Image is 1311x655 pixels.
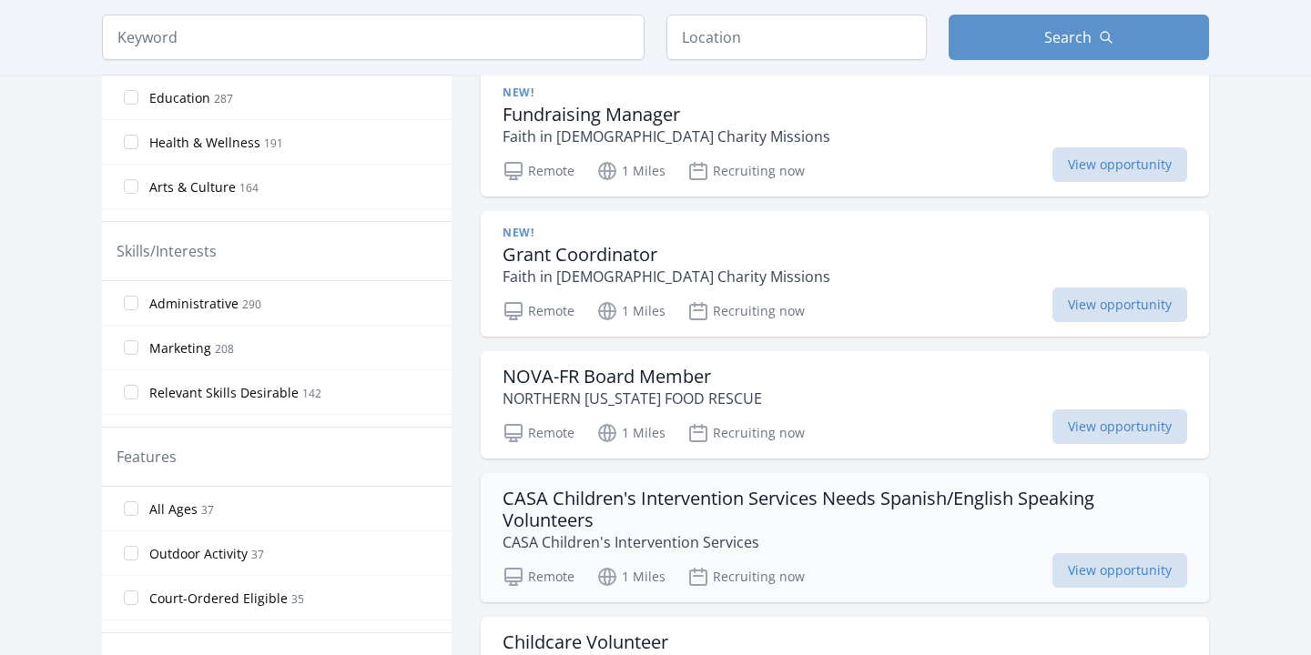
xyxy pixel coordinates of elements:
p: Faith in [DEMOGRAPHIC_DATA] Charity Missions [503,126,830,147]
span: 164 [239,180,259,196]
legend: Skills/Interests [117,240,217,262]
span: View opportunity [1052,147,1187,182]
span: Outdoor Activity [149,545,248,563]
span: 37 [251,547,264,562]
span: New! [503,226,534,240]
a: NOVA-FR Board Member NORTHERN [US_STATE] FOOD RESCUE Remote 1 Miles Recruiting now View opportunity [481,351,1209,458]
h3: Childcare Volunteer [503,631,713,653]
input: All Ages 37 [124,501,138,516]
span: View opportunity [1052,553,1187,588]
span: 35 [291,591,304,607]
span: Marketing [149,339,211,358]
span: Education [149,89,210,107]
p: Recruiting now [687,160,805,182]
span: 37 [201,502,214,518]
p: Remote [503,160,574,182]
p: Faith in [DEMOGRAPHIC_DATA] Charity Missions [503,266,830,287]
button: Search [949,15,1209,60]
a: CASA Children's Intervention Services Needs Spanish/English Speaking Volunteers CASA Children's I... [481,473,1209,602]
span: 287 [214,91,233,106]
p: 1 Miles [596,160,666,182]
p: CASA Children's Intervention Services [503,531,1187,553]
legend: Features [117,446,177,468]
p: 1 Miles [596,300,666,322]
h3: CASA Children's Intervention Services Needs Spanish/English Speaking Volunteers [503,488,1187,531]
input: Relevant Skills Desirable 142 [124,385,138,399]
p: Remote [503,422,574,444]
h3: Fundraising Manager [503,104,830,126]
p: Remote [503,566,574,588]
input: Arts & Culture 164 [124,179,138,194]
span: Relevant Skills Desirable [149,384,299,402]
h3: NOVA-FR Board Member [503,366,762,388]
span: New! [503,86,534,100]
input: Court-Ordered Eligible 35 [124,590,138,605]
input: Marketing 208 [124,340,138,355]
p: NORTHERN [US_STATE] FOOD RESCUE [503,388,762,409]
p: Recruiting now [687,422,805,444]
span: All Ages [149,500,198,519]
span: Health & Wellness [149,134,260,152]
p: Recruiting now [687,566,805,588]
input: Education 287 [124,90,138,105]
input: Outdoor Activity 37 [124,546,138,560]
span: 191 [264,136,283,151]
span: Arts & Culture [149,178,236,196]
span: Administrative [149,295,239,313]
input: Administrative 290 [124,296,138,310]
h3: Grant Coordinator [503,244,830,266]
span: Court-Ordered Eligible [149,589,288,608]
span: View opportunity [1052,287,1187,322]
input: Keyword [102,15,645,60]
p: Remote [503,300,574,322]
span: 290 [242,297,261,312]
span: 142 [302,386,321,401]
a: New! Grant Coordinator Faith in [DEMOGRAPHIC_DATA] Charity Missions Remote 1 Miles Recruiting now... [481,211,1209,337]
span: 208 [215,341,234,357]
input: Location [666,15,927,60]
a: New! Fundraising Manager Faith in [DEMOGRAPHIC_DATA] Charity Missions Remote 1 Miles Recruiting n... [481,71,1209,196]
p: Recruiting now [687,300,805,322]
span: View opportunity [1052,409,1187,444]
p: 1 Miles [596,566,666,588]
p: 1 Miles [596,422,666,444]
span: Search [1044,26,1092,48]
input: Health & Wellness 191 [124,135,138,149]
